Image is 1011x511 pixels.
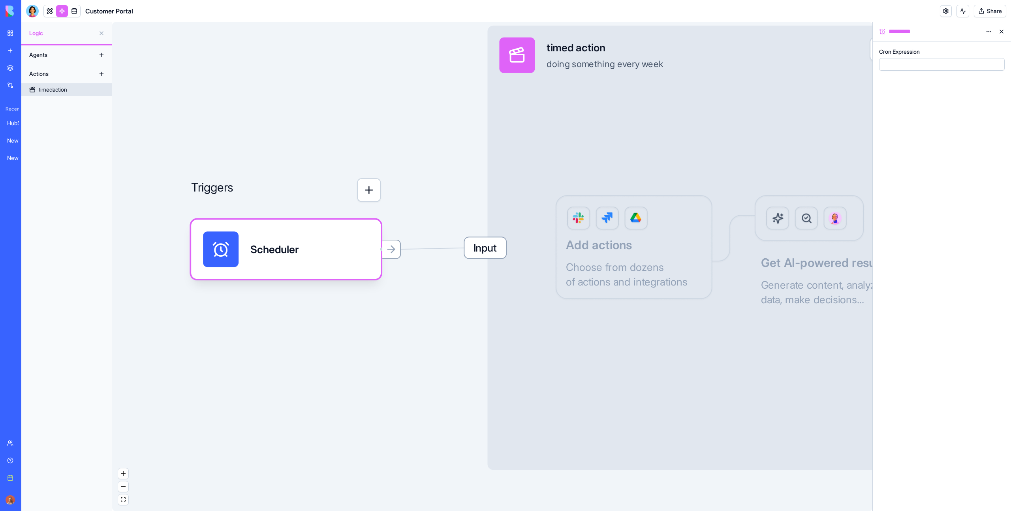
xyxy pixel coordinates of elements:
div: Actions [25,68,88,80]
span: Recent [2,106,19,112]
h1: Customer Portal [85,6,133,16]
img: Marina_gj5dtt.jpg [6,495,15,505]
a: New App [2,133,34,148]
button: Share [974,5,1006,17]
button: fit view [118,494,128,505]
p: Triggers [191,178,233,202]
button: zoom in [118,468,128,479]
div: timedaction [39,86,67,94]
a: New App [2,150,34,166]
div: Scheduler [250,242,299,257]
g: Edge from 6899fdacaaae75e412fcde20 to 6899fda3aaae75e412fcde1a [384,248,485,249]
div: New App [7,137,29,145]
label: Cron Expression [879,48,920,56]
div: timed action [547,40,663,55]
button: zoom out [118,481,128,492]
div: Agents [25,49,88,61]
div: Triggers [191,131,381,279]
div: Scheduler [191,220,381,279]
span: Input [464,237,506,258]
img: logo [6,6,54,17]
div: New App [7,154,29,162]
a: HubSpot Lead Intelligence Hub [2,115,34,131]
a: timedaction [21,83,112,96]
span: Logic [29,29,95,37]
div: Inputtimed actiondoing something every weekLogicAdd actionsChoose from dozensof actions and integ... [487,26,932,470]
div: HubSpot Lead Intelligence Hub [7,119,29,127]
div: doing something every week [547,58,663,70]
